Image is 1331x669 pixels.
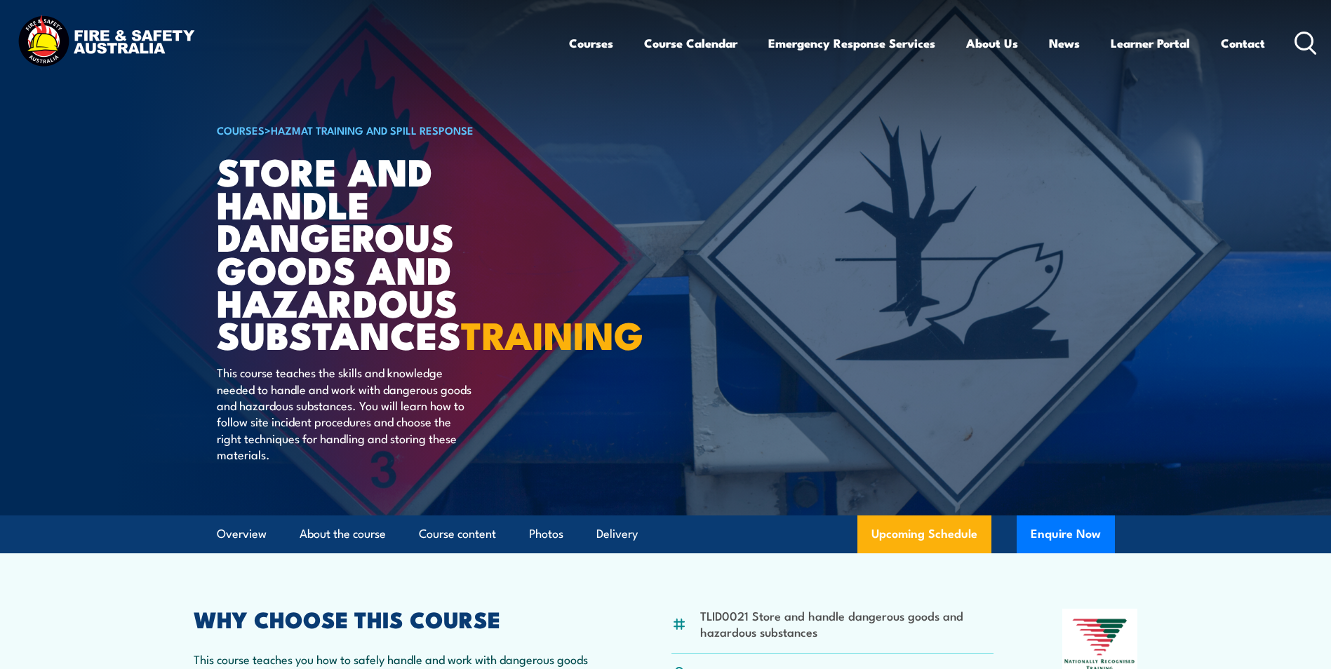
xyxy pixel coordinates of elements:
a: Overview [217,515,267,553]
h6: > [217,121,563,138]
a: Course Calendar [644,25,737,62]
li: TLID0021 Store and handle dangerous goods and hazardous substances [700,607,994,640]
a: Learner Portal [1111,25,1190,62]
a: Photos [529,515,563,553]
a: Course content [419,515,496,553]
a: Delivery [596,515,638,553]
a: COURSES [217,122,265,137]
p: This course teaches the skills and knowledge needed to handle and work with dangerous goods and h... [217,364,473,462]
a: About the course [300,515,386,553]
button: Enquire Now [1017,515,1115,553]
a: Contact [1221,25,1265,62]
strong: TRAINING [461,304,643,363]
a: Courses [569,25,613,62]
a: HAZMAT Training and Spill Response [271,122,474,137]
a: Emergency Response Services [768,25,935,62]
h2: WHY CHOOSE THIS COURSE [194,609,603,628]
a: About Us [966,25,1018,62]
h1: Store And Handle Dangerous Goods and Hazardous Substances [217,154,563,351]
a: News [1049,25,1080,62]
a: Upcoming Schedule [857,515,991,553]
